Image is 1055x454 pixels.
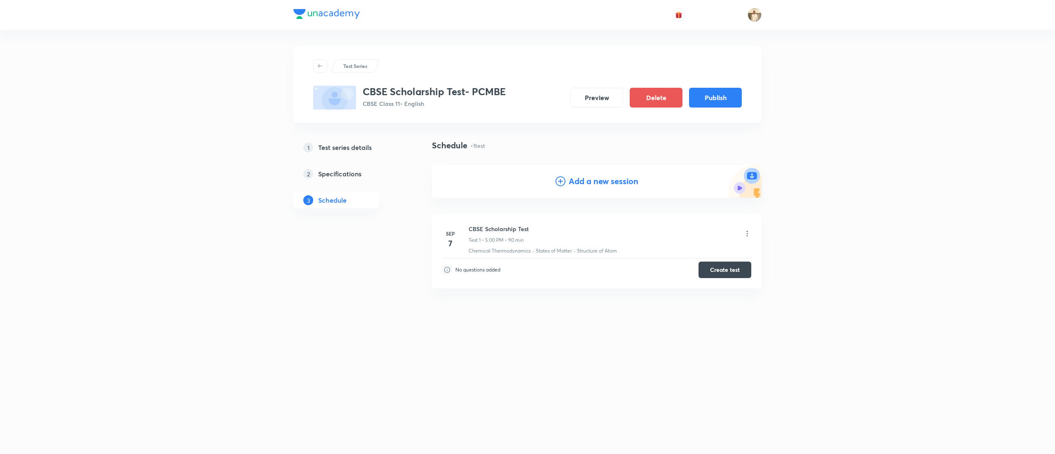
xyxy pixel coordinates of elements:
img: avatar [675,11,682,19]
p: 2 [303,169,313,179]
h4: 7 [442,237,459,250]
div: · [574,247,575,255]
h6: CBSE Scholarship Test [469,225,529,233]
button: Preview [570,88,623,108]
a: 1Test series details [293,139,406,156]
p: • 1 test [471,141,485,150]
p: 1 [303,143,313,152]
a: Company Logo [293,9,360,21]
img: fallback-thumbnail.png [313,86,356,110]
button: Delete [630,88,682,108]
p: Test Series [343,62,367,70]
p: 3 [303,195,313,205]
button: Publish [689,88,742,108]
h6: Sep [442,230,459,237]
h5: Schedule [318,195,347,205]
h3: CBSE Scholarship Test- PCMBE [363,86,506,98]
h4: Add a new session [569,175,638,187]
h4: Schedule [432,139,467,152]
button: Create test [699,262,751,278]
button: avatar [672,8,685,21]
img: Chandrakant Deshmukh [748,8,762,22]
img: infoIcon [442,265,452,275]
p: Chemical Thermodynamics [469,247,531,255]
p: No questions added [455,266,500,274]
h5: Test series details [318,143,372,152]
div: · [532,247,534,255]
p: CBSE Class 11 • English [363,99,506,108]
a: 2Specifications [293,166,406,182]
img: Add [729,165,762,198]
p: Test 1 • 5:00 PM • 90 min [469,236,524,244]
p: States of Matter [536,247,572,255]
img: Company Logo [293,9,360,19]
h5: Specifications [318,169,361,179]
p: Structure of Atom [577,247,617,255]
